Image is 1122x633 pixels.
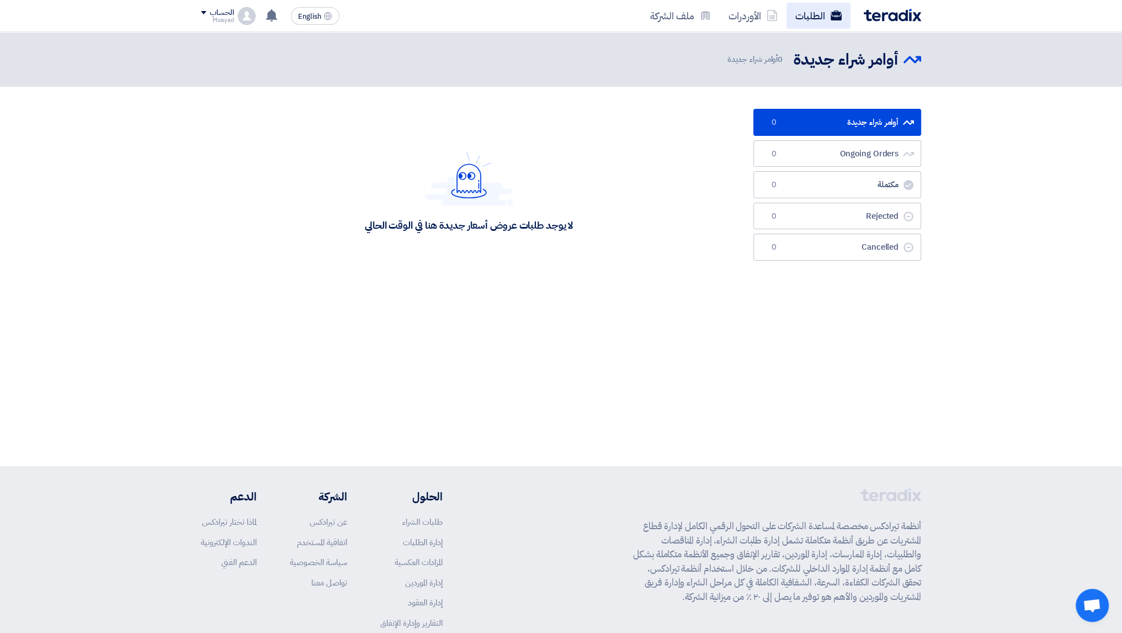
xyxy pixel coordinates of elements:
div: لا يوجد طلبات عروض أسعار جديدة هنا في الوقت الحالي [365,219,573,231]
a: عن تيرادكس [310,516,347,528]
h2: أوامر شراء جديدة [794,49,898,71]
a: تواصل معنا [311,577,347,589]
a: لماذا تختار تيرادكس [202,516,257,528]
a: Rejected0 [753,203,921,230]
span: 0 [767,242,780,253]
a: اتفاقية المستخدم [297,536,347,548]
div: Moayad [201,17,233,23]
a: الدعم الفني [221,556,257,568]
a: الندوات الإلكترونية [201,536,257,548]
li: الشركة [290,488,347,505]
span: English [298,13,321,20]
a: المزادات العكسية [395,556,443,568]
a: إدارة العقود [408,597,443,609]
a: أوامر شراء جديدة0 [753,109,921,136]
img: profile_test.png [238,7,256,25]
li: الدعم [201,488,257,505]
img: Hello [425,152,513,205]
a: Ongoing Orders0 [753,140,921,167]
a: مكتملة0 [753,171,921,198]
span: 0 [767,149,780,160]
span: أوامر شراء جديدة [727,53,785,66]
span: 0 [767,211,780,222]
div: الحساب [210,8,233,18]
span: 0 [778,53,783,65]
a: Cancelled0 [753,234,921,261]
a: الأوردرات [720,3,786,29]
button: English [291,7,339,25]
a: إدارة الموردين [405,577,443,589]
a: التقارير وإدارة الإنفاق [380,617,443,629]
p: أنظمة تيرادكس مخصصة لمساعدة الشركات على التحول الرقمي الكامل لإدارة قطاع المشتريات عن طريق أنظمة ... [633,519,921,604]
a: الطلبات [786,3,850,29]
a: إدارة الطلبات [403,536,443,548]
span: 0 [767,180,780,191]
span: 0 [767,117,780,128]
a: ملف الشركة [641,3,720,29]
li: الحلول [380,488,443,505]
a: سياسة الخصوصية [290,556,347,568]
a: طلبات الشراء [402,516,443,528]
img: Teradix logo [864,9,921,22]
div: Open chat [1076,589,1109,622]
